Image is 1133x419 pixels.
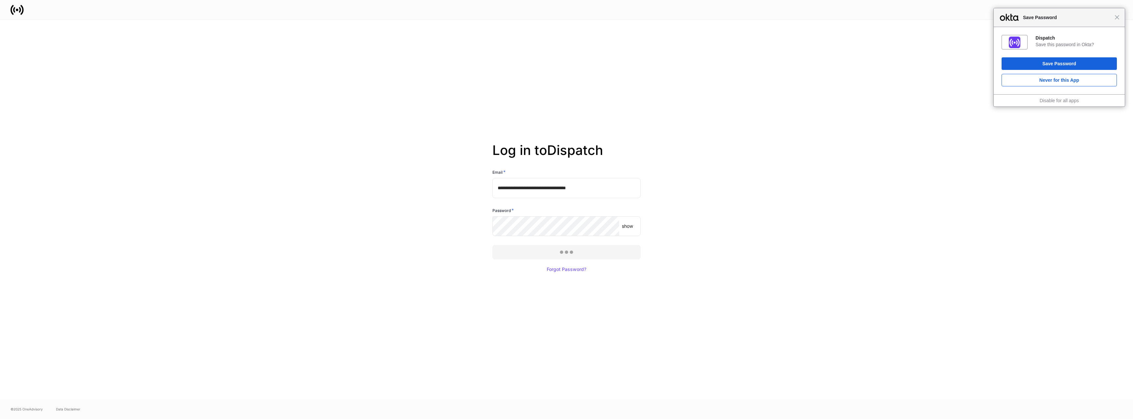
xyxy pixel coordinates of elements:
[1039,98,1079,103] a: Disable for all apps
[1036,42,1117,47] div: Save this password in Okta?
[1002,74,1117,86] button: Never for this App
[1002,57,1117,70] button: Save Password
[1020,14,1115,21] span: Save Password
[1115,15,1119,20] span: Close
[1036,35,1117,41] div: Dispatch
[1009,37,1020,48] img: IoaI0QAAAAZJREFUAwDpn500DgGa8wAAAABJRU5ErkJggg==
